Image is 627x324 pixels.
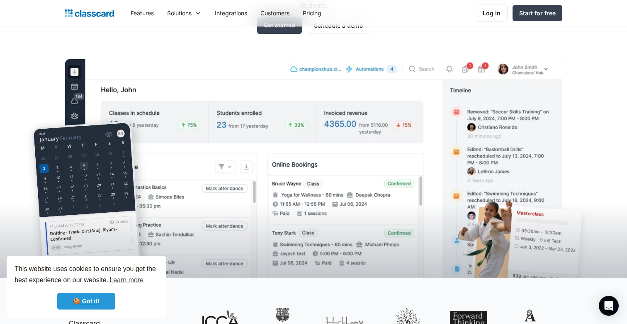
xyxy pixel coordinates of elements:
[57,293,115,310] a: dismiss cookie message
[124,4,160,22] a: Features
[483,9,501,17] div: Log in
[296,4,328,22] a: Pricing
[208,4,254,22] a: Integrations
[599,296,619,316] div: Open Intercom Messenger
[519,9,556,17] div: Start for free
[108,274,145,286] a: learn more about cookies
[513,5,562,21] a: Start for free
[167,9,192,17] div: Solutions
[7,256,166,317] div: cookieconsent
[15,264,158,286] span: This website uses cookies to ensure you get the best experience on our website.
[160,4,208,22] div: Solutions
[254,4,296,22] a: Customers
[476,5,508,22] a: Log in
[65,7,114,19] a: Logo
